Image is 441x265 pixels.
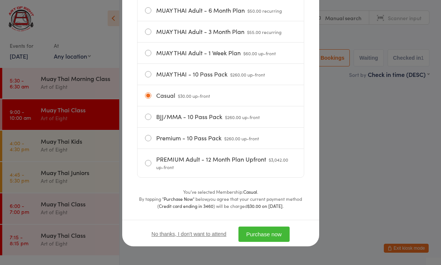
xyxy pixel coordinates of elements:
label: MUAY THAI Adult - 1 Week Plan [145,43,296,63]
button: No thanks, I don't want to attend [151,231,226,237]
label: PREMIUM Adult - 12 Month Plan Upfront [145,149,296,177]
strong: Purchase Now [164,196,193,202]
strong: Credit card ending in 3460 [159,203,213,209]
label: MUAY THAI - 10 Pass Pack [145,64,296,85]
strong: $30.00 on [DATE] [247,203,283,209]
button: Purchase now [238,227,290,242]
span: $260.00 up-front [225,114,260,120]
span: $60.00 up-front [243,50,276,56]
span: $55.00 recurring [247,29,281,35]
label: MUAY THAI Adult - 3 Month Plan [145,21,296,42]
label: Casual [145,85,296,106]
label: Premium - 10 Pass Pack [145,128,296,149]
span: $50.00 recurring [247,7,282,14]
span: ) will be charged . [213,203,284,209]
div: You’ve selected Membership: . [137,188,304,195]
span: $30.00 up-front [178,93,210,99]
span: $260.00 up-front [224,135,259,141]
div: By tapping " " below, [137,195,304,209]
span: $260.00 up-front [230,71,265,78]
span: you agree that your current payment method ( [157,196,302,209]
strong: Casual [243,188,257,195]
label: BJJ/MMA - 10 Pass Pack [145,106,296,127]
